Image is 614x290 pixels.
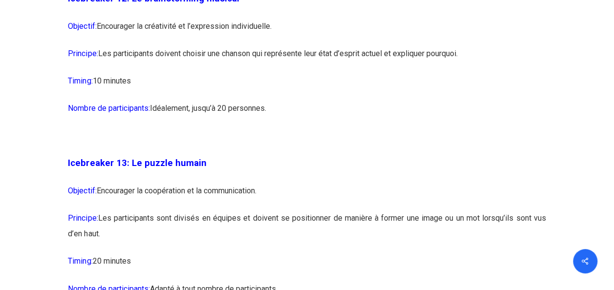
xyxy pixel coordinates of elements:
span: Timing: [68,256,92,266]
p: Encourager la créativité et l’expression individuelle. [68,19,546,46]
span: Principe: [68,213,98,223]
p: Encourager la coopération et la communication. [68,183,546,210]
span: Timing: [68,76,92,85]
span: Nombre de participants: [68,104,149,113]
p: Les participants sont divisés en équipes et doivent se positionner de manière à former une image ... [68,210,546,253]
p: 10 minutes [68,73,546,101]
p: Idéalement, jusqu’à 20 personnes. [68,101,546,128]
span: Objectif: [68,21,96,31]
span: Objectif: [68,186,96,195]
span: Icebreaker 13: Le puzzle humain [68,158,206,168]
p: Les participants doivent choisir une chanson qui représente leur état d’esprit actuel et explique... [68,46,546,73]
p: 20 minutes [68,253,546,281]
span: Principe: [68,49,98,58]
